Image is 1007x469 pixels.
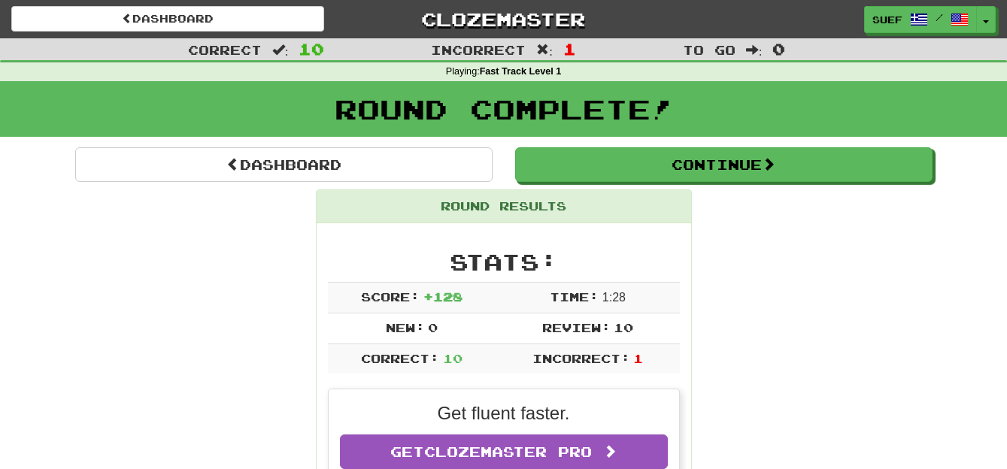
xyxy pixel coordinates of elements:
[515,147,933,182] button: Continue
[746,44,763,56] span: :
[328,250,680,274] h2: Stats:
[386,320,425,334] span: New:
[480,66,562,77] strong: Fast Track Level 1
[188,42,262,57] span: Correct
[536,44,553,56] span: :
[550,289,599,304] span: Time:
[772,40,785,58] span: 0
[5,94,1002,124] h1: Round Complete!
[75,147,493,182] a: Dashboard
[317,190,691,223] div: Round Results
[11,6,324,32] a: Dashboard
[361,289,420,304] span: Score:
[361,351,439,365] span: Correct:
[340,401,668,426] p: Get fluent faster.
[347,6,660,32] a: Clozemaster
[936,12,943,23] span: /
[872,13,902,26] span: SueF
[340,434,668,469] a: GetClozemaster Pro
[428,320,438,334] span: 0
[443,351,463,365] span: 10
[683,42,736,57] span: To go
[864,6,977,33] a: SueF /
[633,351,643,365] span: 1
[602,291,626,304] span: 1 : 28
[423,289,463,304] span: + 128
[532,351,630,365] span: Incorrect:
[424,443,592,460] span: Clozemaster Pro
[542,320,611,334] span: Review:
[272,44,289,56] span: :
[431,42,526,57] span: Incorrect
[299,40,324,58] span: 10
[614,320,633,334] span: 10
[563,40,576,58] span: 1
